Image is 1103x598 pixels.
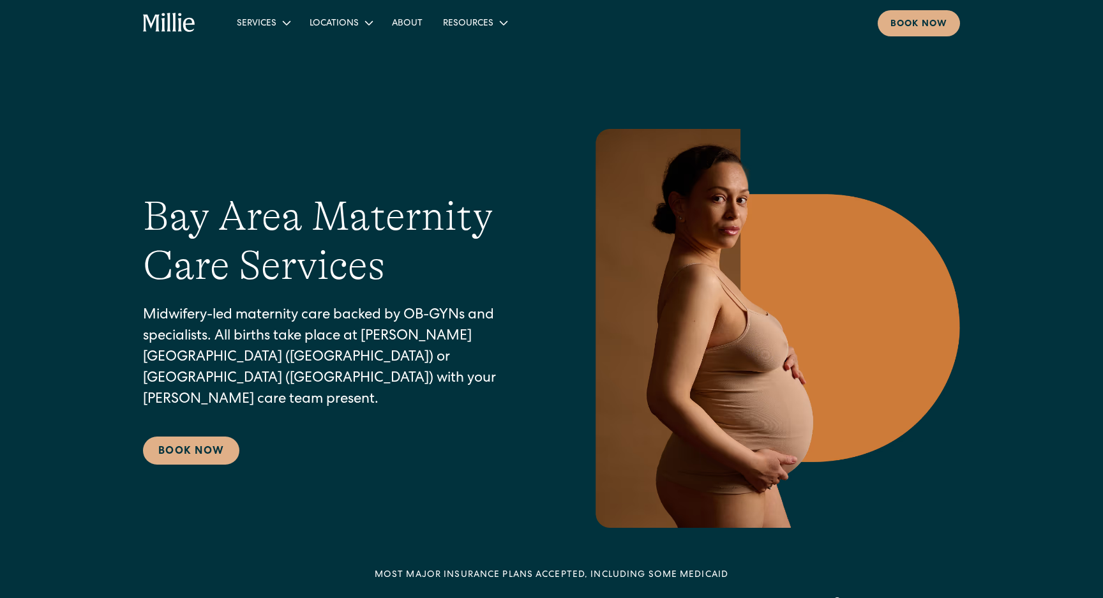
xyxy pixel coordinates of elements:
a: Book Now [143,437,239,465]
a: Book now [878,10,960,36]
div: MOST MAJOR INSURANCE PLANS ACCEPTED, INCLUDING some MEDICAID [375,569,728,582]
div: Locations [310,17,359,31]
h1: Bay Area Maternity Care Services [143,192,536,290]
div: Services [237,17,276,31]
a: About [382,12,433,33]
p: Midwifery-led maternity care backed by OB-GYNs and specialists. All births take place at [PERSON_... [143,306,536,411]
div: Resources [433,12,516,33]
a: home [143,13,196,33]
div: Book now [890,18,947,31]
div: Resources [443,17,493,31]
img: Pregnant woman in neutral underwear holding her belly, standing in profile against a warm-toned g... [587,129,960,528]
div: Locations [299,12,382,33]
div: Services [227,12,299,33]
